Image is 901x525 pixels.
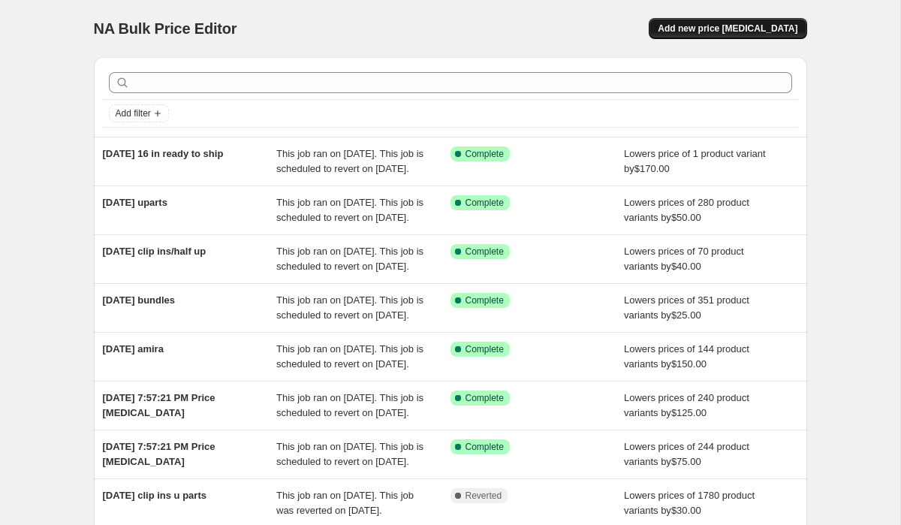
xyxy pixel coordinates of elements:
span: $75.00 [671,456,701,467]
span: [DATE] clip ins/half up [103,246,206,257]
span: Complete [466,246,504,258]
span: Add filter [116,107,151,119]
span: $50.00 [671,212,701,223]
span: $30.00 [671,505,701,516]
span: Lowers prices of 70 product variants by [624,246,744,272]
span: [DATE] clip ins u parts [103,490,206,501]
span: This job ran on [DATE]. This job is scheduled to revert on [DATE]. [276,441,423,467]
span: $25.00 [671,309,701,321]
span: Complete [466,294,504,306]
span: This job ran on [DATE]. This job is scheduled to revert on [DATE]. [276,392,423,418]
button: Add filter [109,104,169,122]
span: [DATE] 7:57:21 PM Price [MEDICAL_DATA] [103,441,215,467]
span: NA Bulk Price Editor [94,20,237,37]
span: Lowers prices of 144 product variants by [624,343,749,370]
span: $150.00 [671,358,707,370]
span: This job ran on [DATE]. This job is scheduled to revert on [DATE]. [276,246,423,272]
span: [DATE] uparts [103,197,167,208]
span: This job ran on [DATE]. This job is scheduled to revert on [DATE]. [276,343,423,370]
span: Lowers price of 1 product variant by [624,148,766,174]
span: Complete [466,343,504,355]
span: This job ran on [DATE]. This job is scheduled to revert on [DATE]. [276,148,423,174]
span: Complete [466,392,504,404]
span: Lowers prices of 1780 product variants by [624,490,755,516]
span: Complete [466,148,504,160]
span: Add new price [MEDICAL_DATA] [658,23,797,35]
span: Lowers prices of 351 product variants by [624,294,749,321]
span: This job ran on [DATE]. This job is scheduled to revert on [DATE]. [276,197,423,223]
span: Lowers prices of 240 product variants by [624,392,749,418]
span: $125.00 [671,407,707,418]
span: Lowers prices of 244 product variants by [624,441,749,467]
span: This job ran on [DATE]. This job is scheduled to revert on [DATE]. [276,294,423,321]
span: [DATE] bundles [103,294,176,306]
span: [DATE] amira [103,343,164,355]
span: $40.00 [671,261,701,272]
span: Complete [466,441,504,453]
span: [DATE] 16 in ready to ship [103,148,224,159]
span: Lowers prices of 280 product variants by [624,197,749,223]
button: Add new price [MEDICAL_DATA] [649,18,806,39]
span: This job ran on [DATE]. This job was reverted on [DATE]. [276,490,414,516]
span: Reverted [466,490,502,502]
span: $170.00 [634,163,670,174]
span: Complete [466,197,504,209]
span: [DATE] 7:57:21 PM Price [MEDICAL_DATA] [103,392,215,418]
